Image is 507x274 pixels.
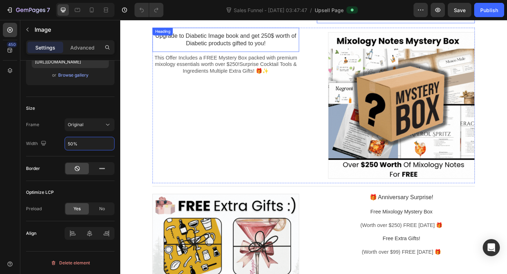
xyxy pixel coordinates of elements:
[310,6,312,14] span: /
[454,7,466,13] span: Save
[290,239,332,245] span: Free Extra Gifts!
[65,137,114,150] input: Auto
[58,72,88,78] div: Browse gallery
[26,165,40,172] div: Border
[26,122,39,128] div: Frame
[267,254,355,260] span: (Worth over $99) FREE [DATE] 🎁
[65,118,115,131] button: Original
[3,3,53,17] button: 7
[32,55,109,68] input: https://example.com/image.jpg
[35,25,112,34] p: Image
[120,20,507,274] iframe: Design area
[315,6,344,14] span: Upsell Page
[483,239,500,256] div: Open Intercom Messenger
[26,105,35,112] div: Size
[474,3,504,17] button: Publish
[26,139,48,149] div: Width
[70,44,95,51] p: Advanced
[68,122,83,127] span: Original
[52,71,56,79] span: or
[73,206,81,212] span: Yes
[58,72,89,79] button: Browse gallery
[448,3,471,17] button: Save
[51,259,90,267] div: Delete element
[232,6,309,14] span: Sales Funnel - [DATE] 03:47:47
[26,230,36,237] div: Align
[230,192,392,201] p: 🎁 Anniversary Surprise!
[26,189,54,196] div: Optimize LCP
[26,257,115,269] button: Delete element
[277,209,346,215] span: Free Mixology Mystery Box
[135,3,163,17] div: Undo/Redo
[35,44,55,51] p: Settings
[26,206,42,212] div: Preload
[480,6,498,14] div: Publish
[47,6,50,14] p: 7
[266,224,357,230] span: (Worth over $250) FREE [DATE] 🎁
[99,206,105,212] span: No
[7,42,17,47] div: 450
